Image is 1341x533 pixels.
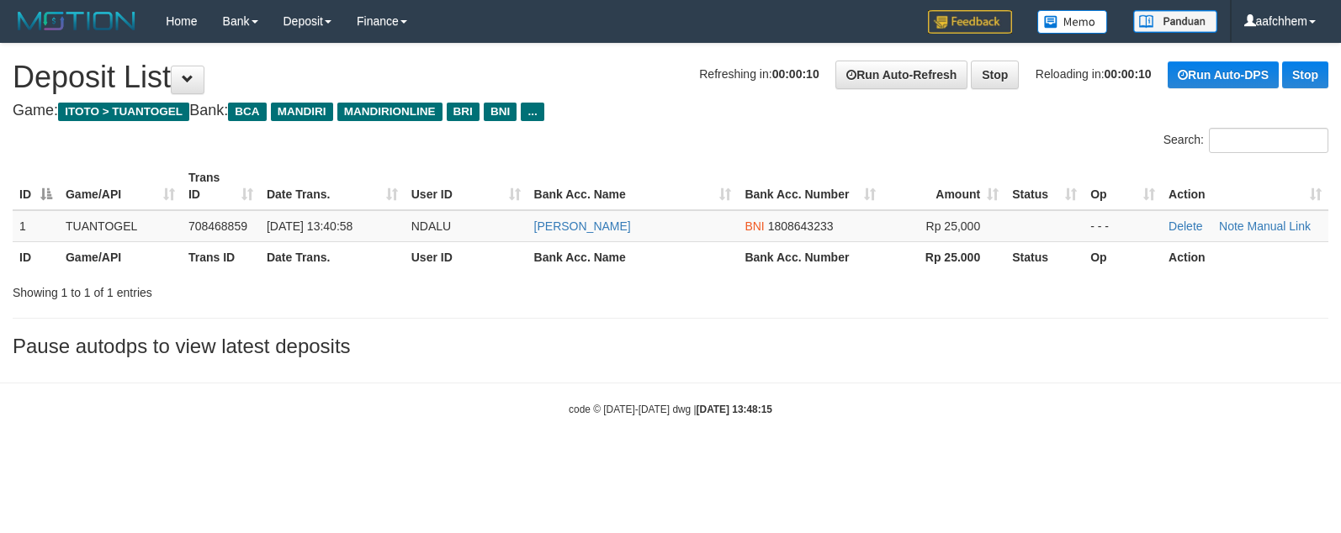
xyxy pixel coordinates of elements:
[569,404,772,415] small: code © [DATE]-[DATE] dwg |
[772,67,819,81] strong: 00:00:10
[13,241,59,272] th: ID
[1247,219,1311,233] a: Manual Link
[59,162,182,210] th: Game/API: activate to sort column ascending
[1282,61,1328,88] a: Stop
[971,61,1019,89] a: Stop
[1133,10,1217,33] img: panduan.png
[926,219,981,233] span: Rp 25,000
[738,241,883,272] th: Bank Acc. Number
[738,162,883,210] th: Bank Acc. Number: activate to sort column ascending
[527,241,739,272] th: Bank Acc. Name
[182,241,260,272] th: Trans ID
[405,162,527,210] th: User ID: activate to sort column ascending
[13,277,546,301] div: Showing 1 to 1 of 1 entries
[188,219,247,233] span: 708468859
[697,404,772,415] strong: [DATE] 13:48:15
[1209,128,1328,153] input: Search:
[521,103,543,121] span: ...
[59,210,182,242] td: TUANTOGEL
[13,8,140,34] img: MOTION_logo.png
[13,162,59,210] th: ID: activate to sort column descending
[1162,162,1328,210] th: Action: activate to sort column ascending
[1005,241,1084,272] th: Status
[13,210,59,242] td: 1
[260,162,405,210] th: Date Trans.: activate to sort column ascending
[928,10,1012,34] img: Feedback.jpg
[1162,241,1328,272] th: Action
[1219,219,1244,233] a: Note
[835,61,967,89] a: Run Auto-Refresh
[1037,10,1108,34] img: Button%20Memo.svg
[1168,61,1279,88] a: Run Auto-DPS
[1084,241,1162,272] th: Op
[883,241,1005,272] th: Rp 25.000
[1084,162,1162,210] th: Op: activate to sort column ascending
[527,162,739,210] th: Bank Acc. Name: activate to sort column ascending
[484,103,517,121] span: BNI
[337,103,443,121] span: MANDIRIONLINE
[534,219,631,233] a: [PERSON_NAME]
[447,103,480,121] span: BRI
[1169,219,1202,233] a: Delete
[260,241,405,272] th: Date Trans.
[699,67,819,81] span: Refreshing in:
[182,162,260,210] th: Trans ID: activate to sort column ascending
[745,219,764,233] span: BNI
[1105,67,1152,81] strong: 00:00:10
[271,103,333,121] span: MANDIRI
[768,219,834,233] span: Copy 1808643233 to clipboard
[1163,128,1328,153] label: Search:
[13,335,1328,357] h3: Pause autodps to view latest deposits
[267,219,352,233] span: [DATE] 13:40:58
[58,103,189,121] span: ITOTO > TUANTOGEL
[1084,210,1162,242] td: - - -
[411,219,451,233] span: NDALU
[13,61,1328,94] h1: Deposit List
[405,241,527,272] th: User ID
[1036,67,1152,81] span: Reloading in:
[1005,162,1084,210] th: Status: activate to sort column ascending
[228,103,266,121] span: BCA
[13,103,1328,119] h4: Game: Bank:
[59,241,182,272] th: Game/API
[883,162,1005,210] th: Amount: activate to sort column ascending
